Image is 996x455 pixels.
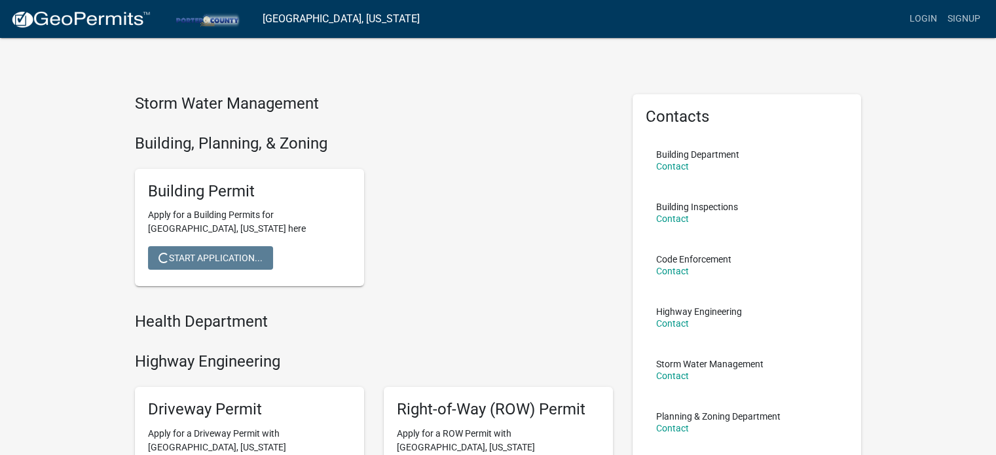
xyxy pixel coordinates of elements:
[656,255,731,264] p: Code Enforcement
[646,107,849,126] h5: Contacts
[135,94,613,113] h4: Storm Water Management
[397,400,600,419] h5: Right-of-Way (ROW) Permit
[148,427,351,454] p: Apply for a Driveway Permit with [GEOGRAPHIC_DATA], [US_STATE]
[656,412,781,421] p: Planning & Zoning Department
[656,150,739,159] p: Building Department
[904,7,942,31] a: Login
[148,208,351,236] p: Apply for a Building Permits for [GEOGRAPHIC_DATA], [US_STATE] here
[135,312,613,331] h4: Health Department
[656,318,689,329] a: Contact
[656,213,689,224] a: Contact
[656,161,689,172] a: Contact
[656,202,738,211] p: Building Inspections
[656,266,689,276] a: Contact
[135,352,613,371] h4: Highway Engineering
[161,10,252,27] img: Porter County, Indiana
[656,359,764,369] p: Storm Water Management
[656,371,689,381] a: Contact
[942,7,986,31] a: Signup
[263,8,420,30] a: [GEOGRAPHIC_DATA], [US_STATE]
[148,182,351,201] h5: Building Permit
[397,427,600,454] p: Apply for a ROW Permit with [GEOGRAPHIC_DATA], [US_STATE]
[656,423,689,433] a: Contact
[148,400,351,419] h5: Driveway Permit
[135,134,613,153] h4: Building, Planning, & Zoning
[158,253,263,263] span: Start Application...
[148,246,273,270] button: Start Application...
[656,307,742,316] p: Highway Engineering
